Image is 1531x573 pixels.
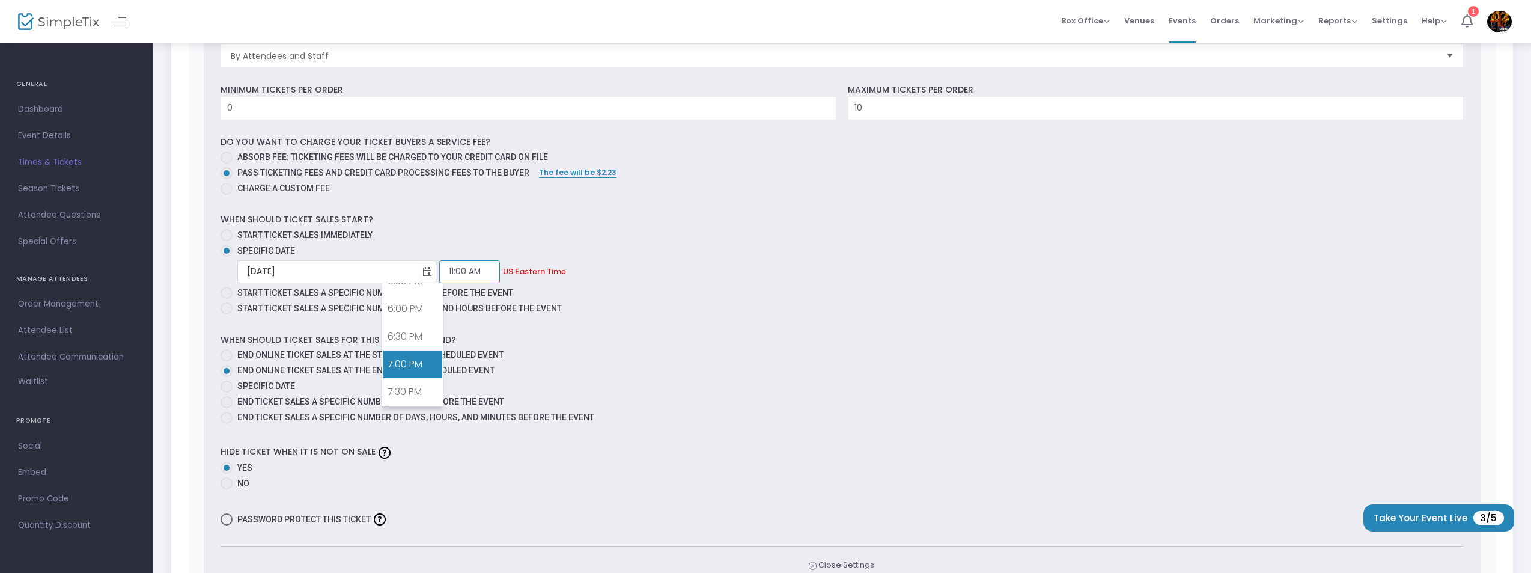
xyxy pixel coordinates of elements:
h4: MANAGE ATTENDEES [16,267,137,291]
span: Special Offers [18,234,135,250]
span: Order Management [18,296,135,312]
label: Minimum tickets per order [221,84,343,96]
span: Marketing [1253,15,1304,26]
label: Hide ticket when it is not on sale [221,443,394,461]
button: Take Your Event Live3/5 [1363,504,1514,532]
input: Start Date [238,259,419,284]
span: Promo Code [18,491,135,507]
label: When should ticket sales start? [221,213,373,226]
span: End online ticket sales at the end of the scheduled event [237,366,495,375]
a: 6:30 PM [383,323,442,351]
span: Password protect this ticket [237,512,371,527]
span: US Eastern Time [503,266,566,277]
span: Charge a custom fee [233,182,330,195]
span: Season Tickets [18,181,135,197]
span: Specific Date [237,381,295,391]
input: Start Time [439,260,500,283]
span: Start ticket sales immediately [237,230,373,240]
span: No [233,477,249,490]
span: Attendee Questions [18,207,135,223]
a: 8:00 PM [383,406,442,434]
img: question-mark [374,513,386,526]
h4: PROMOTE [16,409,137,433]
span: End ticket sales a specific number of days, hours, and minutes before the event [237,412,594,422]
span: Start ticket sales a specific number of days before the event [237,288,513,298]
img: question-mark [379,447,391,459]
span: Times & Tickets [18,155,135,170]
span: Dashboard [18,102,135,117]
span: 3/5 [1473,511,1504,525]
div: 1 [1468,6,1479,17]
label: When should ticket sales for this ticket type end? [221,334,456,346]
label: Do you want to charge your ticket buyers a service fee? [221,136,490,149]
span: Close Settings [809,559,874,572]
span: Pass ticketing fees and credit card processing fees to the buyer [233,167,529,179]
span: Venues [1124,5,1154,36]
span: Yes [233,462,252,474]
span: Quantity Discount [18,518,135,533]
span: Embed [18,465,135,480]
span: Start ticket sales a specific number of days and hours before the event [237,304,562,313]
button: Select [1441,44,1458,67]
span: Events [1169,5,1196,36]
span: Waitlist [18,376,48,388]
span: Specific Date [237,246,295,256]
label: Maximum tickets per order [848,84,973,96]
span: End ticket sales a specific number of days before the event [237,397,504,406]
span: End online ticket sales at the start of the scheduled event [237,350,504,360]
span: The fee will be $2.23 [539,167,616,177]
span: Attendee Communication [18,349,135,365]
a: 6:00 PM [383,295,442,323]
span: By Attendees and Staff [231,50,1437,62]
h4: GENERAL [16,72,137,96]
span: Absorb fee: Ticketing fees will be charged to your credit card on file [237,152,548,162]
span: Event Details [18,128,135,144]
span: Box Office [1061,15,1110,26]
a: 7:30 PM [383,378,442,406]
span: Orders [1210,5,1239,36]
span: Help [1422,15,1447,26]
a: 7:00 PM [383,351,442,378]
span: Reports [1318,15,1357,26]
span: Settings [1372,5,1407,36]
button: Toggle calendar [419,260,436,284]
span: Attendee List [18,323,135,339]
span: Social [18,438,135,454]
